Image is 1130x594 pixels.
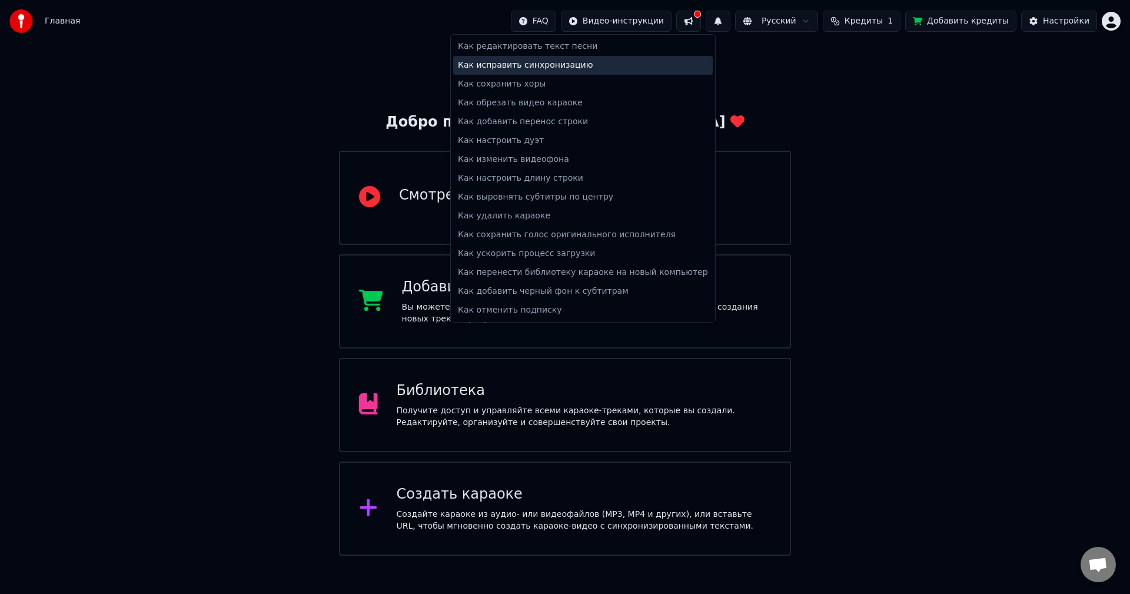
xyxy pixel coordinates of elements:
div: Как настроить длину строки [453,169,713,188]
div: Как ускорить процесс загрузки [453,244,713,263]
div: Как добавить перенос строки [453,112,713,131]
div: Как исправить синхронизацию [453,56,713,75]
div: Как настроить дуэт [453,131,713,150]
div: Как редактировать текст песни [453,37,713,56]
div: Как перенести библиотеку караоке на новый компьютер [453,263,713,282]
div: Как сохранить голос оригинального исполнителя [453,225,713,244]
div: Как изменить видеофона [453,150,713,169]
div: Как сохранить хоры [453,75,713,94]
div: Как отменить подписку [453,301,713,320]
div: Как удалить караоке [453,207,713,225]
div: Как выровнять субтитры по центру [453,188,713,207]
div: Как обрезать видео караоке [453,94,713,112]
div: Как добавить черный фон к субтитрам [453,282,713,301]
